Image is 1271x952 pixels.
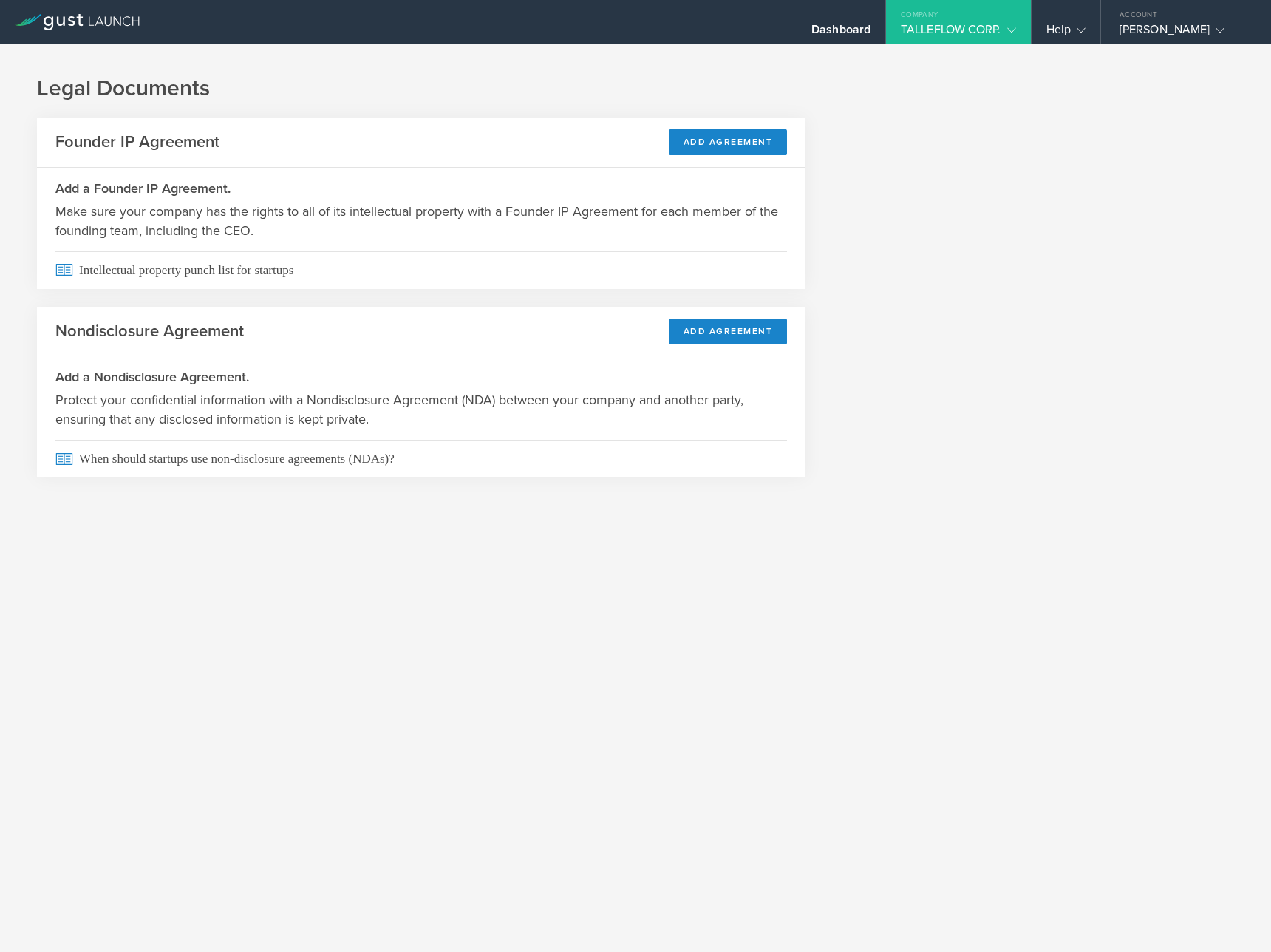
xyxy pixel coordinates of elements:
[1120,22,1245,44] div: [PERSON_NAME]
[55,202,787,240] p: Make sure your company has the rights to all of its intellectual property with a Founder IP Agree...
[55,132,219,153] h2: Founder IP Agreement
[37,251,805,289] a: Intellectual property punch list for startups
[37,440,805,477] a: When should startups use non-disclosure agreements (NDAs)?
[901,22,1016,44] div: TALLEFLOW CORP.
[1046,22,1086,44] div: Help
[55,251,787,289] span: Intellectual property punch list for startups
[55,179,787,198] h3: Add a Founder IP Agreement.
[669,319,788,344] button: Add Agreement
[55,440,787,477] span: When should startups use non-disclosure agreements (NDAs)?
[811,22,870,44] div: Dashboard
[55,321,244,342] h2: Nondisclosure Agreement
[669,129,788,155] button: Add Agreement
[55,367,787,387] h3: Add a Nondisclosure Agreement.
[37,74,1234,103] h1: Legal Documents
[55,390,787,429] p: Protect your confidential information with a Nondisclosure Agreement (NDA) between your company a...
